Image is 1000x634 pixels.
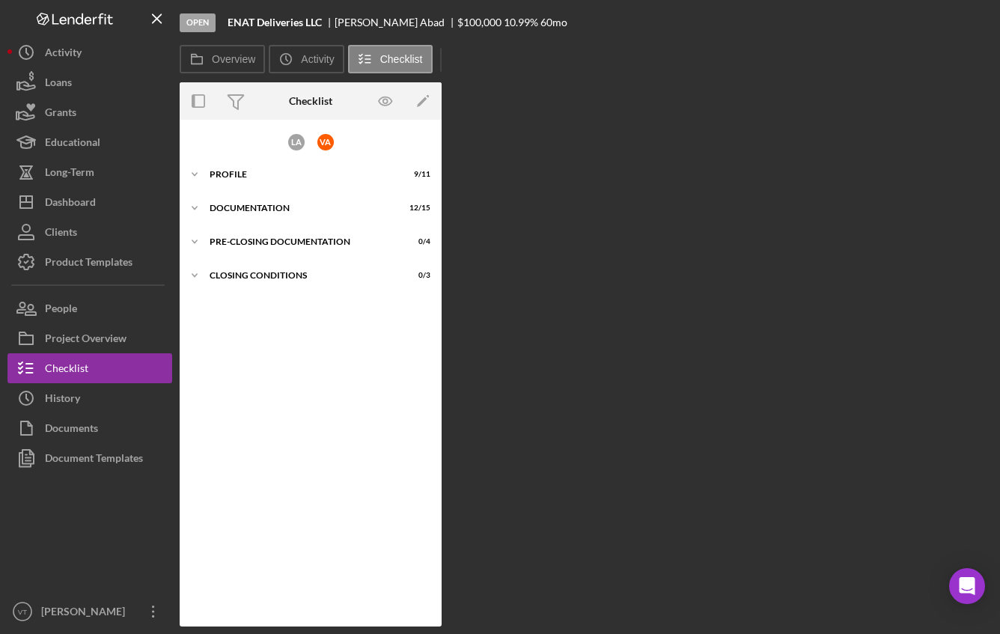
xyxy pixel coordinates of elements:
[7,323,172,353] button: Project Overview
[210,271,393,280] div: Closing Conditions
[45,443,143,477] div: Document Templates
[504,16,538,28] div: 10.99 %
[7,37,172,67] button: Activity
[403,170,430,179] div: 9 / 11
[7,97,172,127] button: Grants
[7,127,172,157] button: Educational
[45,157,94,191] div: Long-Term
[228,16,322,28] b: ENAT Deliveries LLC
[335,16,457,28] div: [PERSON_NAME] Abad
[7,157,172,187] button: Long-Term
[45,383,80,417] div: History
[210,170,393,179] div: Profile
[540,16,567,28] div: 60 mo
[45,413,98,447] div: Documents
[7,293,172,323] button: People
[18,608,27,616] text: VT
[45,353,88,387] div: Checklist
[7,217,172,247] button: Clients
[7,443,172,473] button: Document Templates
[7,597,172,627] button: VT[PERSON_NAME]
[7,383,172,413] button: History
[7,413,172,443] button: Documents
[7,187,172,217] button: Dashboard
[45,247,132,281] div: Product Templates
[45,127,100,161] div: Educational
[45,37,82,71] div: Activity
[317,134,334,150] div: V A
[288,134,305,150] div: L A
[949,568,985,604] div: Open Intercom Messenger
[45,187,96,221] div: Dashboard
[45,97,76,131] div: Grants
[7,353,172,383] button: Checklist
[45,217,77,251] div: Clients
[403,271,430,280] div: 0 / 3
[301,53,334,65] label: Activity
[7,247,172,277] button: Product Templates
[380,53,423,65] label: Checklist
[403,204,430,213] div: 12 / 15
[210,237,393,246] div: Pre-Closing Documentation
[45,293,77,327] div: People
[45,323,126,357] div: Project Overview
[210,204,393,213] div: Documentation
[37,597,135,630] div: [PERSON_NAME]
[212,53,255,65] label: Overview
[180,45,265,73] button: Overview
[269,45,344,73] button: Activity
[348,45,433,73] button: Checklist
[7,67,172,97] button: Loans
[457,16,501,28] span: $100,000
[180,13,216,32] div: Open
[289,95,332,107] div: Checklist
[403,237,430,246] div: 0 / 4
[45,67,72,101] div: Loans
